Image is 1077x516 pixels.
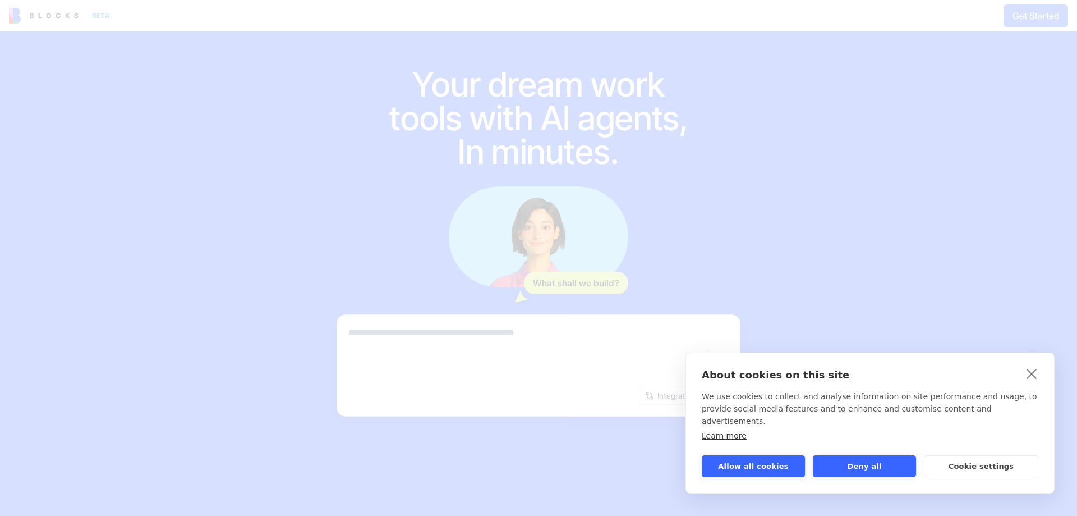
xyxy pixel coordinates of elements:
[924,455,1038,477] button: Cookie settings
[702,455,805,477] button: Allow all cookies
[702,431,747,440] a: Learn more
[702,390,1038,427] p: We use cookies to collect and analyse information on site performance and usage, to provide socia...
[813,455,916,477] button: Deny all
[702,369,849,381] strong: About cookies on this site
[1023,364,1041,382] a: close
